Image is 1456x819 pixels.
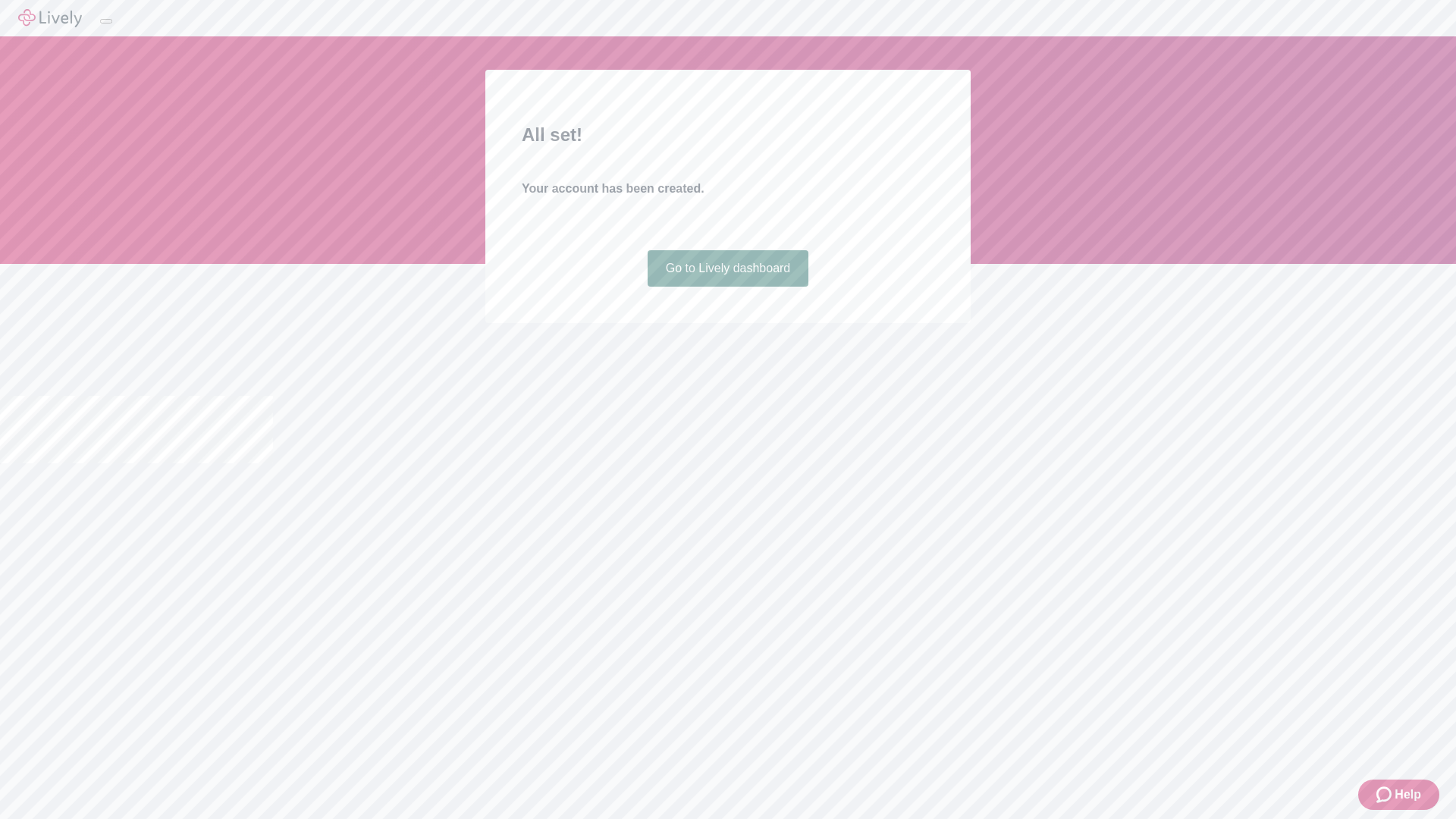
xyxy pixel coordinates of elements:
[1395,786,1421,804] span: Help
[1376,786,1395,804] svg: Zendesk support icon
[522,121,934,149] h2: All set!
[522,180,934,198] h4: Your account has been created.
[648,250,809,287] a: Go to Lively dashboard
[100,19,112,24] button: Log out
[1358,780,1439,810] button: Zendesk support iconHelp
[18,9,82,27] img: Lively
